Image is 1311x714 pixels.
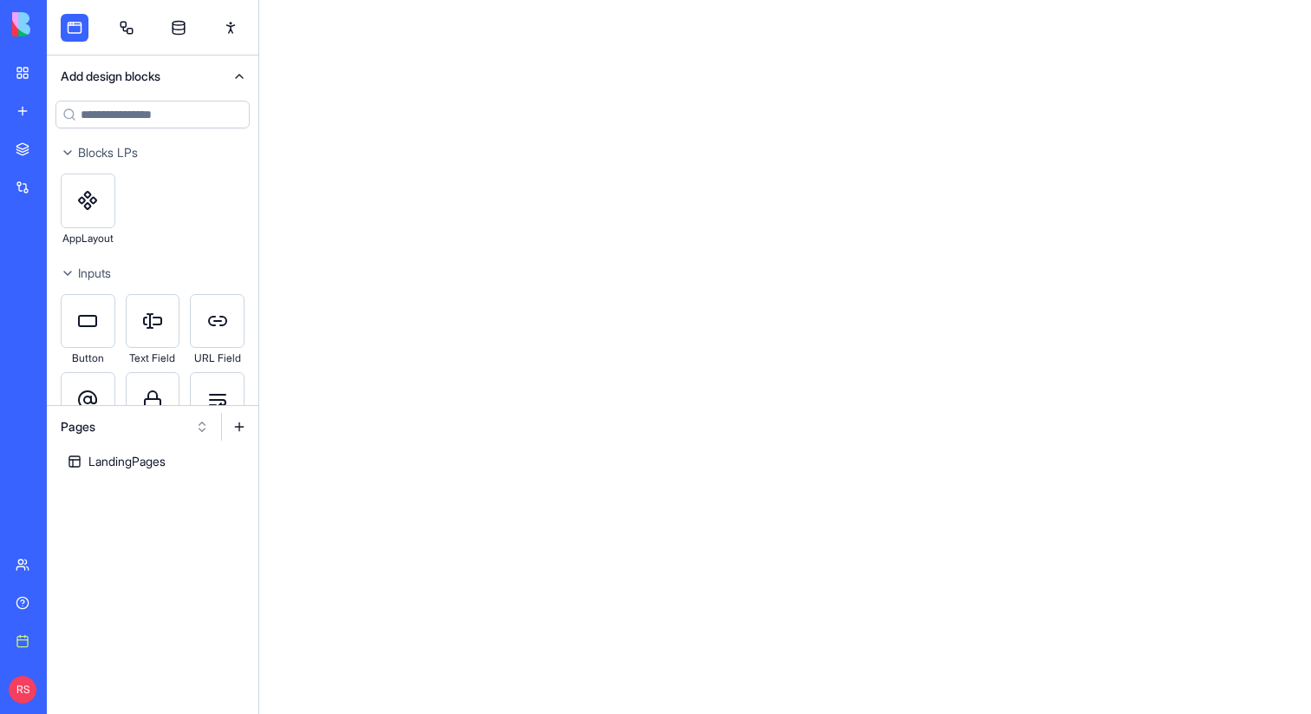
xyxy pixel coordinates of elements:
a: LandingPages [47,448,258,475]
button: Inputs [47,259,258,287]
button: Blocks LPs [47,139,258,167]
span: RS [9,676,36,704]
div: AppLayout [61,228,115,249]
button: Pages [52,413,218,441]
div: URL Field [190,348,245,369]
div: Text Field [126,348,180,369]
div: LandingPages [88,453,166,470]
div: Button [61,348,115,369]
button: Add design blocks [47,56,258,97]
img: logo [12,12,120,36]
